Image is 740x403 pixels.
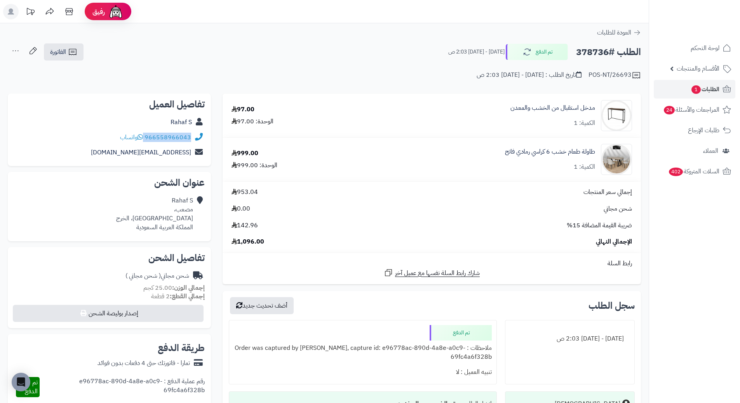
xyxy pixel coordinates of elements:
small: [DATE] - [DATE] 2:03 ص [448,48,505,56]
span: السلات المتروكة [668,166,719,177]
a: العملاء [654,142,735,160]
button: إصدار بوليصة الشحن [13,305,204,322]
div: Rahaf S مصعب، [GEOGRAPHIC_DATA]، الخرج المملكة العربية السعودية [116,196,193,232]
img: 1749984380-1-90x90.jpg [601,144,632,175]
div: رابط السلة [226,259,638,268]
div: POS-NT/26693 [589,71,641,80]
div: الوحدة: 999.00 [232,161,277,170]
span: 142.96 [232,221,258,230]
a: المراجعات والأسئلة24 [654,100,735,119]
span: 402 [669,168,683,176]
span: العملاء [703,145,718,156]
a: طاولة طعام خشب 6 كراسي رمادي فاتح [505,147,595,156]
div: الكمية: 1 [574,119,595,128]
span: ( شحن مجاني ) [125,271,161,280]
img: ai-face.png [108,4,124,19]
button: تم الدفع [506,44,568,60]
h3: سجل الطلب [589,301,635,310]
div: شحن مجاني [125,272,189,280]
a: الفاتورة [44,43,84,61]
span: شارك رابط السلة نفسها مع عميل آخر [395,269,480,278]
div: رقم عملية الدفع : e96778ac-890d-4a8e-a0c9-69fc4a6f328b [40,377,205,397]
div: ملاحظات : Order was captured by [PERSON_NAME], capture id: e96778ac-890d-4a8e-a0c9-69fc4a6f328b [234,341,491,365]
a: شارك رابط السلة نفسها مع عميل آخر [384,268,480,278]
img: logo-2.png [687,19,733,36]
span: الأقسام والمنتجات [677,63,719,74]
small: 2 قطعة [151,292,205,301]
h2: تفاصيل العميل [14,100,205,109]
strong: إجمالي الوزن: [172,283,205,292]
span: رفيق [92,7,105,16]
a: الطلبات1 [654,80,735,99]
span: تم الدفع [25,378,38,396]
h2: عنوان الشحن [14,178,205,187]
div: 97.00 [232,105,254,114]
span: لوحة التحكم [691,43,719,54]
span: 1 [691,85,701,94]
span: 24 [664,106,675,114]
a: طلبات الإرجاع [654,121,735,140]
strong: إجمالي القطع: [170,292,205,301]
span: 1,096.00 [232,237,264,246]
a: مدخل استقبال من الخشب والمعدن [510,104,595,112]
div: 999.00 [232,149,258,158]
button: أضف تحديث جديد [230,297,294,314]
a: [EMAIL_ADDRESS][DOMAIN_NAME] [91,148,191,157]
h2: تفاصيل الشحن [14,253,205,263]
span: الإجمالي النهائي [596,237,632,246]
div: تاريخ الطلب : [DATE] - [DATE] 2:03 ص [477,71,582,80]
span: إجمالي سعر المنتجات [583,188,632,197]
span: الطلبات [691,84,719,95]
a: لوحة التحكم [654,39,735,57]
span: 0.00 [232,204,250,213]
div: الوحدة: 97.00 [232,117,273,126]
span: طلبات الإرجاع [688,125,719,136]
span: الفاتورة [50,47,66,57]
div: تنبيه العميل : لا [234,365,491,380]
a: السلات المتروكة402 [654,162,735,181]
div: Open Intercom Messenger [12,373,30,391]
span: شحن مجاني [604,204,632,213]
a: واتساب [120,133,143,142]
a: Rahaf S [171,118,192,127]
span: ضريبة القيمة المضافة 15% [567,221,632,230]
div: تمارا - فاتورتك حتى 4 دفعات بدون فوائد [98,359,190,368]
a: 966558966043 [145,133,191,142]
img: 1703509049-110130010003-90x90.jpg [601,100,632,131]
div: الكمية: 1 [574,163,595,171]
div: تم الدفع [430,325,492,341]
span: 953.04 [232,188,258,197]
div: [DATE] - [DATE] 2:03 ص [510,331,630,346]
span: العودة للطلبات [597,28,631,37]
a: العودة للطلبات [597,28,641,37]
a: تحديثات المنصة [21,4,40,21]
span: المراجعات والأسئلة [663,104,719,115]
h2: الطلب #378736 [576,44,641,60]
h2: طريقة الدفع [158,343,205,353]
small: 25.00 كجم [143,283,205,292]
